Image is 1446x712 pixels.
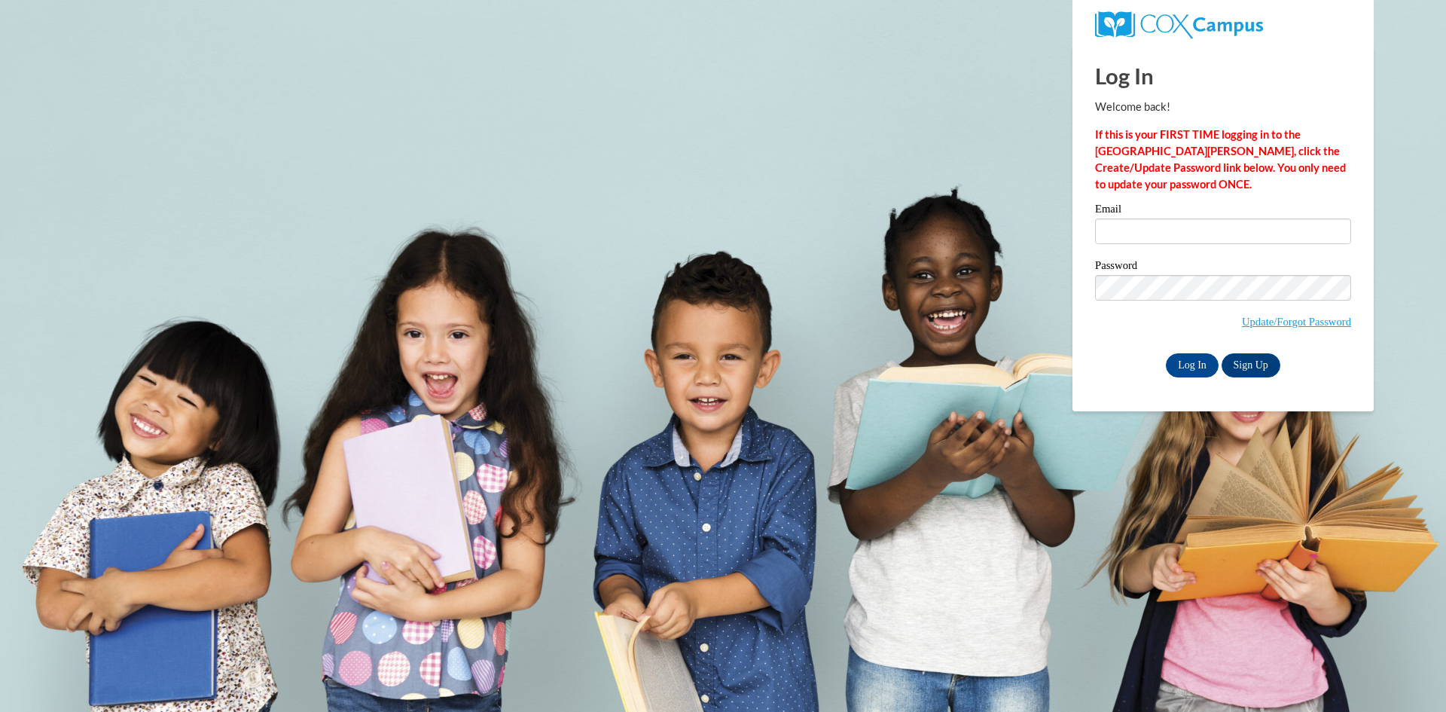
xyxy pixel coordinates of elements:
[1095,203,1351,218] label: Email
[1166,353,1219,377] input: Log In
[1222,353,1280,377] a: Sign Up
[1095,260,1351,275] label: Password
[1095,11,1263,38] img: COX Campus
[1095,60,1351,91] h1: Log In
[1095,99,1351,115] p: Welcome back!
[1242,316,1351,328] a: Update/Forgot Password
[1095,128,1346,191] strong: If this is your FIRST TIME logging in to the [GEOGRAPHIC_DATA][PERSON_NAME], click the Create/Upd...
[1095,17,1263,30] a: COX Campus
